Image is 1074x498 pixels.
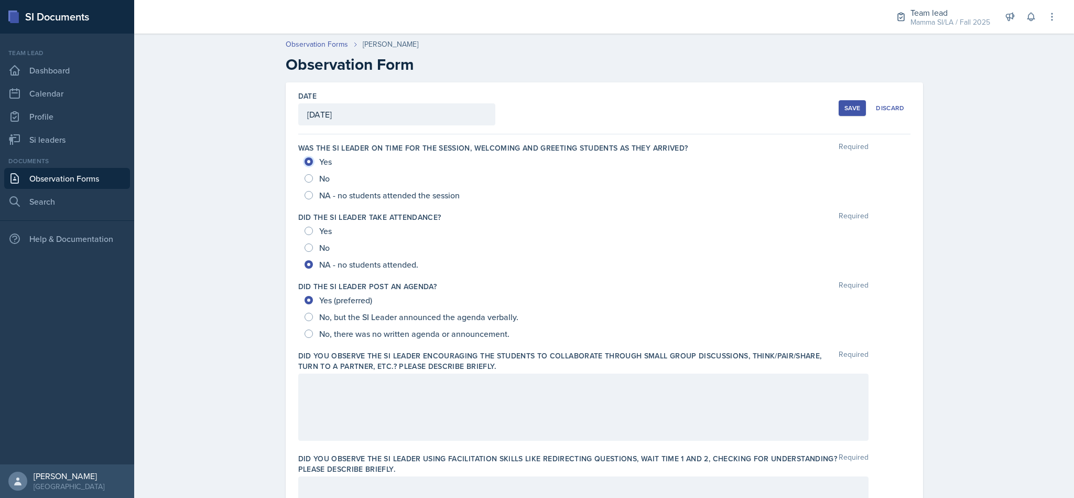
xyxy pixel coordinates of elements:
a: Calendar [4,83,130,104]
span: Required [839,281,869,292]
a: Dashboard [4,60,130,81]
a: Profile [4,106,130,127]
span: Yes (preferred) [319,295,372,305]
span: Required [839,351,869,372]
a: Observation Forms [286,39,348,50]
a: Search [4,191,130,212]
span: Required [839,453,869,474]
a: Si leaders [4,129,130,150]
button: Discard [870,100,910,116]
label: Did the SI Leader post an agenda? [298,281,437,292]
span: No [319,242,330,253]
span: No [319,173,330,184]
span: Required [839,143,869,153]
div: Team lead [910,6,990,19]
div: Mamma SI/LA / Fall 2025 [910,17,990,28]
label: Did you observe the SI Leader encouraging the students to collaborate through small group discuss... [298,351,839,372]
div: [PERSON_NAME] [34,471,104,481]
span: NA - no students attended. [319,259,418,270]
div: Save [844,104,860,112]
label: Date [298,91,317,101]
label: Did you observe the SI Leader using facilitation skills like redirecting questions, wait time 1 a... [298,453,839,474]
button: Save [839,100,866,116]
span: NA - no students attended the session [319,190,460,200]
a: Observation Forms [4,168,130,189]
div: [GEOGRAPHIC_DATA] [34,481,104,492]
span: Required [839,212,869,222]
div: Team lead [4,48,130,58]
label: Was the SI Leader on time for the session, welcoming and greeting students as they arrived? [298,143,688,153]
div: Discard [876,104,904,112]
h2: Observation Form [286,55,923,74]
span: Yes [319,156,332,167]
span: No, there was no written agenda or announcement. [319,329,509,339]
span: No, but the SI Leader announced the agenda verbally. [319,312,518,322]
span: Yes [319,226,332,236]
div: Documents [4,156,130,166]
div: Help & Documentation [4,228,130,249]
div: [PERSON_NAME] [363,39,418,50]
label: Did the SI Leader take attendance? [298,212,441,222]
